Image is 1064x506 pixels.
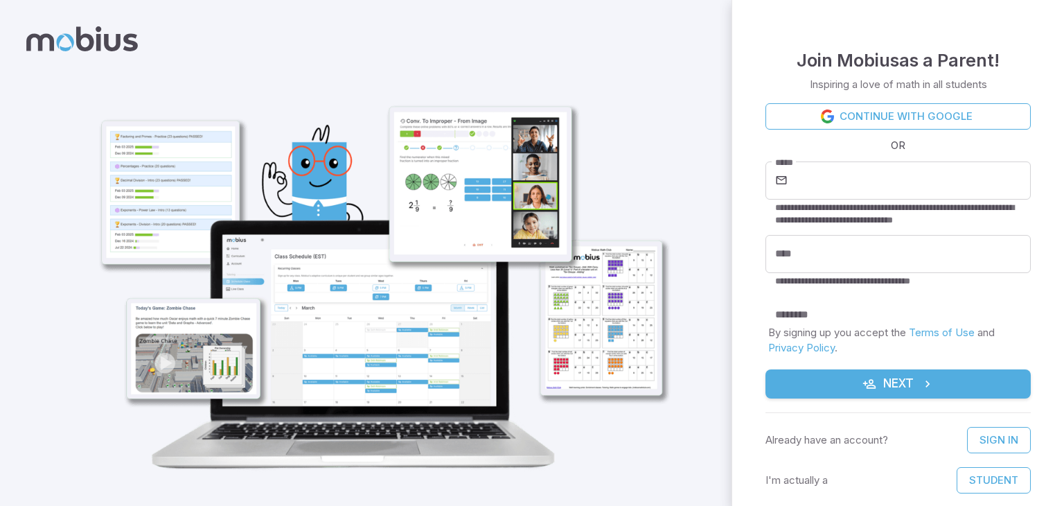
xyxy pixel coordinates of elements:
[768,325,1028,356] p: By signing up you accept the and .
[71,39,682,488] img: parent_1-illustration
[765,369,1031,399] button: Next
[765,103,1031,130] a: Continue with Google
[810,77,987,92] p: Inspiring a love of math in all students
[967,427,1031,453] a: Sign In
[909,326,975,339] a: Terms of Use
[887,138,909,153] span: OR
[768,341,835,354] a: Privacy Policy
[957,467,1031,494] button: Student
[765,473,828,488] p: I'm actually a
[765,433,888,448] p: Already have an account?
[797,46,1000,74] h4: Join Mobius as a Parent !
